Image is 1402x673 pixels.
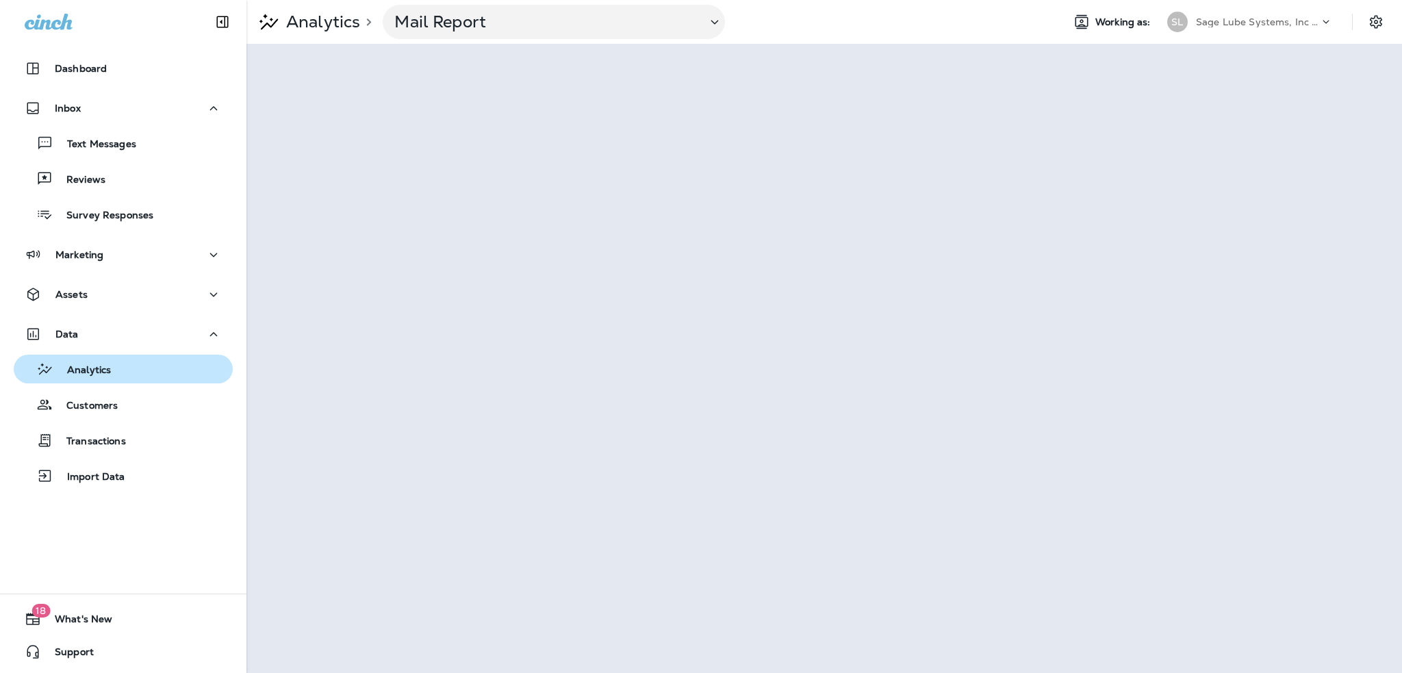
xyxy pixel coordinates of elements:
p: > [360,16,372,27]
button: Reviews [14,164,233,193]
button: Customers [14,390,233,419]
p: Sage Lube Systems, Inc dba LOF Xpress Oil Change [1196,16,1319,27]
button: 18What's New [14,605,233,633]
p: Assets [55,289,88,300]
span: 18 [31,604,50,618]
button: Marketing [14,241,233,268]
p: Analytics [53,364,111,377]
p: Marketing [55,249,103,260]
button: Settings [1364,10,1388,34]
button: Transactions [14,426,233,455]
button: Analytics [14,355,233,383]
p: Analytics [281,12,360,32]
button: Support [14,638,233,665]
p: Reviews [53,174,105,187]
button: Text Messages [14,129,233,157]
button: Import Data [14,461,233,490]
p: Inbox [55,103,81,114]
p: Data [55,329,79,340]
p: Dashboard [55,63,107,74]
span: What's New [41,613,112,630]
p: Survey Responses [53,209,153,223]
span: Working as: [1095,16,1154,28]
button: Inbox [14,94,233,122]
button: Data [14,320,233,348]
p: Import Data [53,471,125,484]
div: SL [1167,12,1188,32]
p: Text Messages [53,138,136,151]
p: Mail Report [394,12,696,32]
button: Collapse Sidebar [203,8,242,36]
span: Support [41,646,94,663]
button: Survey Responses [14,200,233,229]
button: Assets [14,281,233,308]
p: Transactions [53,435,126,448]
p: Customers [53,400,118,413]
button: Dashboard [14,55,233,82]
